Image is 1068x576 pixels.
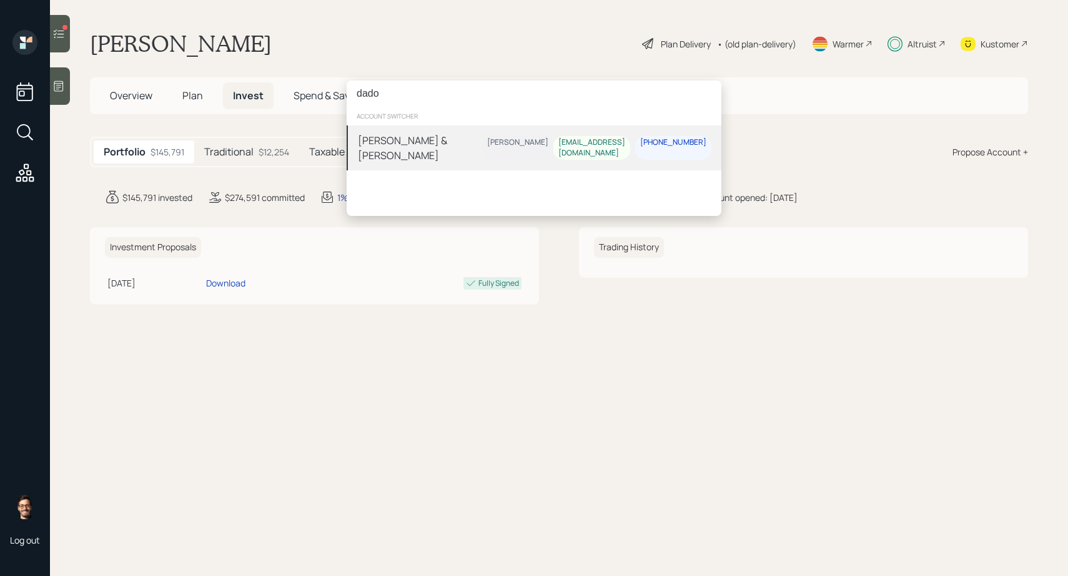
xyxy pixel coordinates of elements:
[558,137,625,159] div: [EMAIL_ADDRESS][DOMAIN_NAME]
[640,137,706,148] div: [PHONE_NUMBER]
[347,81,721,107] input: Type a command or search…
[347,107,721,125] div: account switcher
[487,137,548,148] div: [PERSON_NAME]
[358,133,482,163] div: [PERSON_NAME] & [PERSON_NAME]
